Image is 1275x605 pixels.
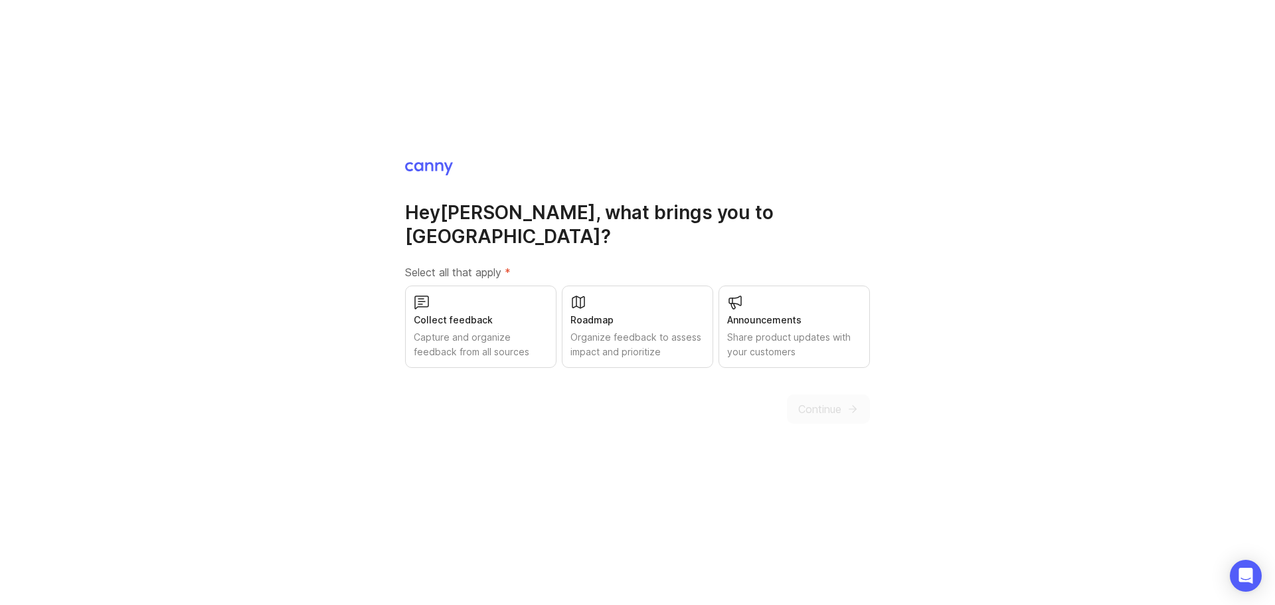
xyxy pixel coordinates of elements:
[405,264,870,280] label: Select all that apply
[719,286,870,368] button: AnnouncementsShare product updates with your customers
[1230,560,1262,592] div: Open Intercom Messenger
[727,313,861,327] div: Announcements
[405,162,453,175] img: Canny Home
[570,330,705,359] div: Organize feedback to assess impact and prioritize
[405,201,870,248] h1: Hey [PERSON_NAME] , what brings you to [GEOGRAPHIC_DATA]?
[727,330,861,359] div: Share product updates with your customers
[414,330,548,359] div: Capture and organize feedback from all sources
[414,313,548,327] div: Collect feedback
[562,286,713,368] button: RoadmapOrganize feedback to assess impact and prioritize
[405,286,556,368] button: Collect feedbackCapture and organize feedback from all sources
[570,313,705,327] div: Roadmap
